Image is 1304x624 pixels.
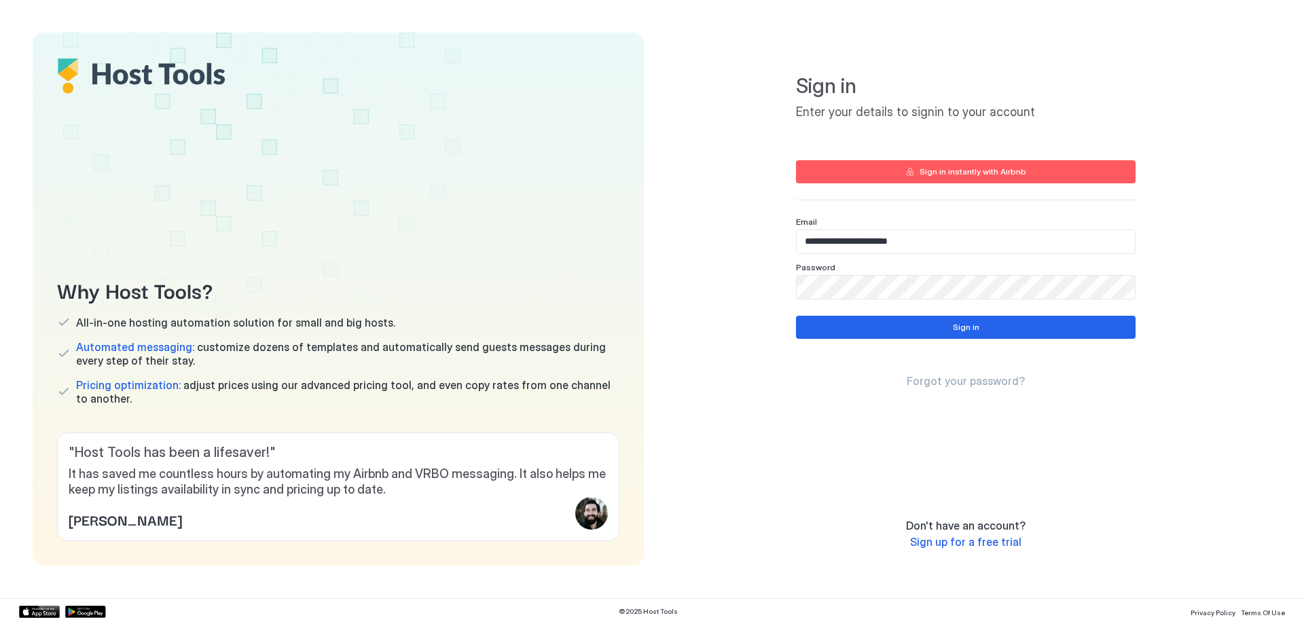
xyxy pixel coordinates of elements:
[575,497,608,530] div: profile
[797,276,1135,299] input: Input Field
[69,444,608,461] span: " Host Tools has been a lifesaver! "
[1241,604,1285,619] a: Terms Of Use
[796,217,817,227] span: Email
[920,166,1026,178] div: Sign in instantly with Airbnb
[796,262,835,272] span: Password
[19,606,60,618] a: App Store
[953,321,979,333] div: Sign in
[76,316,395,329] span: All-in-one hosting automation solution for small and big hosts.
[907,374,1025,388] a: Forgot your password?
[619,607,678,616] span: © 2025 Host Tools
[76,340,194,354] span: Automated messaging:
[796,105,1136,120] span: Enter your details to signin to your account
[76,378,619,405] span: adjust prices using our advanced pricing tool, and even copy rates from one channel to another.
[1191,604,1235,619] a: Privacy Policy
[1241,608,1285,617] span: Terms Of Use
[1191,608,1235,617] span: Privacy Policy
[906,519,1026,532] span: Don't have an account?
[796,73,1136,99] span: Sign in
[797,230,1135,253] input: Input Field
[69,466,608,497] span: It has saved me countless hours by automating my Airbnb and VRBO messaging. It also helps me keep...
[69,509,182,530] span: [PERSON_NAME]
[796,160,1136,183] button: Sign in instantly with Airbnb
[76,378,181,392] span: Pricing optimization:
[65,606,106,618] a: Google Play Store
[76,340,619,367] span: customize dozens of templates and automatically send guests messages during every step of their s...
[910,535,1021,549] a: Sign up for a free trial
[57,274,619,305] span: Why Host Tools?
[796,316,1136,339] button: Sign in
